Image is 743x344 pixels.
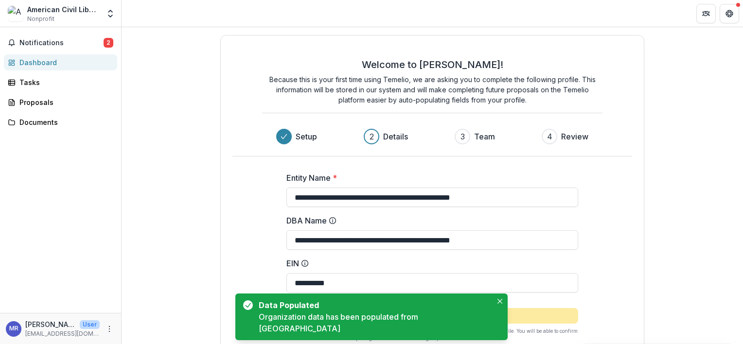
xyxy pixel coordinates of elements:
[104,38,113,48] span: 2
[19,117,109,127] div: Documents
[27,4,100,15] div: American Civil Liberties Union Of [US_STATE] Foundation
[4,94,117,110] a: Proposals
[362,59,503,70] h2: Welcome to [PERSON_NAME]!
[19,57,109,68] div: Dashboard
[561,131,588,142] h3: Review
[259,299,488,311] div: Data Populated
[286,258,572,269] label: EIN
[8,6,23,21] img: American Civil Liberties Union Of Missouri Foundation
[547,131,552,142] div: 4
[25,329,100,338] p: [EMAIL_ADDRESS][DOMAIN_NAME]
[80,320,100,329] p: User
[104,323,115,335] button: More
[259,311,492,334] div: Organization data has been populated from [GEOGRAPHIC_DATA]
[19,39,104,47] span: Notifications
[383,131,408,142] h3: Details
[4,35,117,51] button: Notifications2
[286,172,572,184] label: Entity Name
[25,319,76,329] p: [PERSON_NAME]
[9,326,18,332] div: Ms. Nicole Rainey
[286,215,572,226] label: DBA Name
[4,54,117,70] a: Dashboard
[494,295,506,307] button: Close
[720,4,739,23] button: Get Help
[460,131,465,142] div: 3
[19,77,109,87] div: Tasks
[474,131,495,142] h3: Team
[262,74,602,105] p: Because this is your first time using Temelio, we are asking you to complete the following profil...
[296,131,317,142] h3: Setup
[4,114,117,130] a: Documents
[27,15,54,23] span: Nonprofit
[4,74,117,90] a: Tasks
[370,131,374,142] div: 2
[104,4,117,23] button: Open entity switcher
[276,129,588,144] div: Progress
[696,4,716,23] button: Partners
[19,97,109,107] div: Proposals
